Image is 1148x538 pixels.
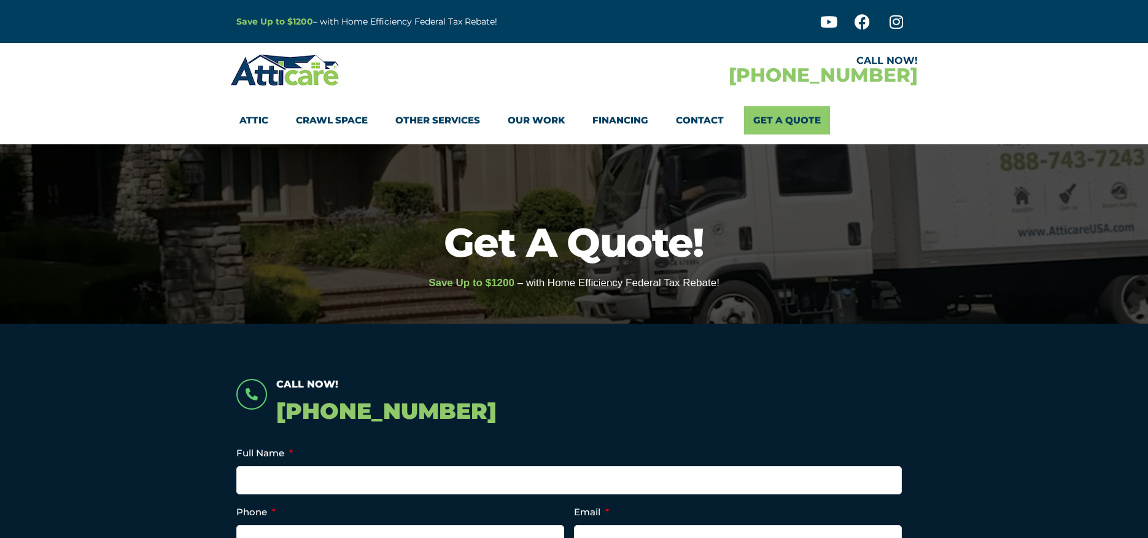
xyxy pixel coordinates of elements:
a: Our Work [508,106,565,134]
a: Save Up to $1200 [236,16,313,27]
span: Save Up to $1200 [429,277,514,289]
a: Contact [676,106,724,134]
label: Email [574,506,609,518]
label: Full Name [236,447,293,459]
a: Financing [592,106,648,134]
a: Attic [239,106,268,134]
span: – with Home Efficiency Federal Tax Rebate! [518,277,719,289]
label: Phone [236,506,276,518]
a: Other Services [395,106,480,134]
div: CALL NOW! [574,56,918,66]
h1: Get A Quote! [6,222,1142,262]
a: Get A Quote [744,106,830,134]
nav: Menu [239,106,909,134]
p: – with Home Efficiency Federal Tax Rebate! [236,15,634,29]
a: Crawl Space [296,106,368,134]
span: Call Now! [276,378,338,390]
